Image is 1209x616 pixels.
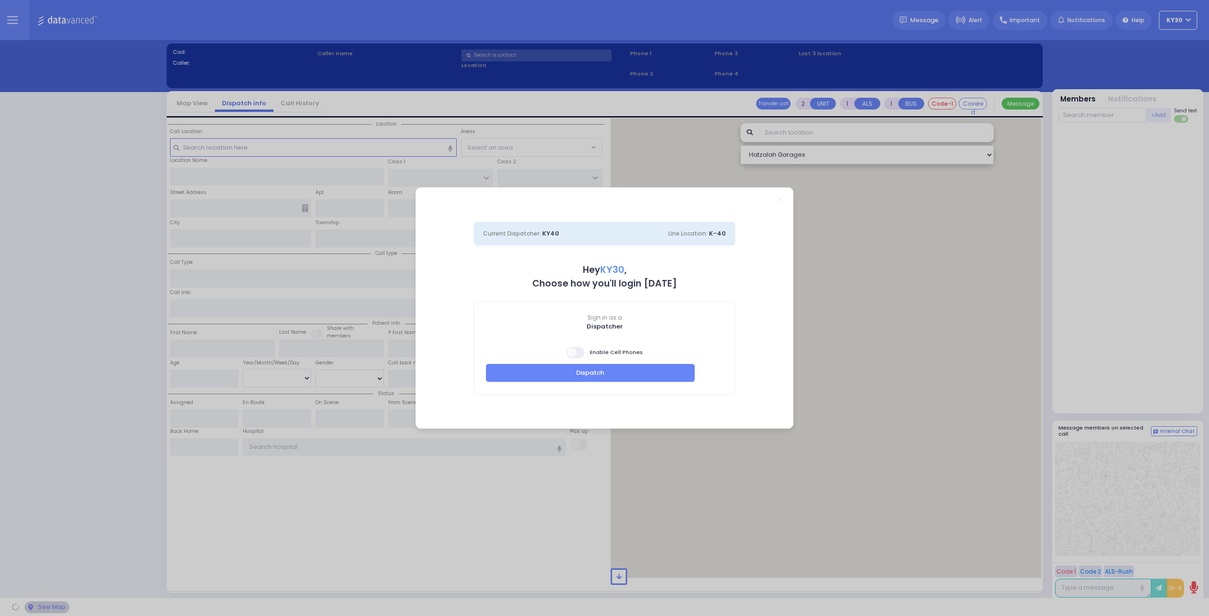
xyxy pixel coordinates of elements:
[668,229,707,237] span: Line Location:
[587,322,623,331] b: Dispatcher
[709,229,726,238] span: K-40
[600,263,624,276] span: KY30
[777,196,783,202] a: Close
[486,364,695,382] button: Dispatch
[583,263,627,276] b: Hey ,
[542,229,559,238] span: KY40
[474,313,735,322] span: Sign in as a
[566,346,643,359] span: Enable Cell Phones
[483,229,541,237] span: Current Dispatcher:
[532,277,677,290] b: Choose how you'll login [DATE]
